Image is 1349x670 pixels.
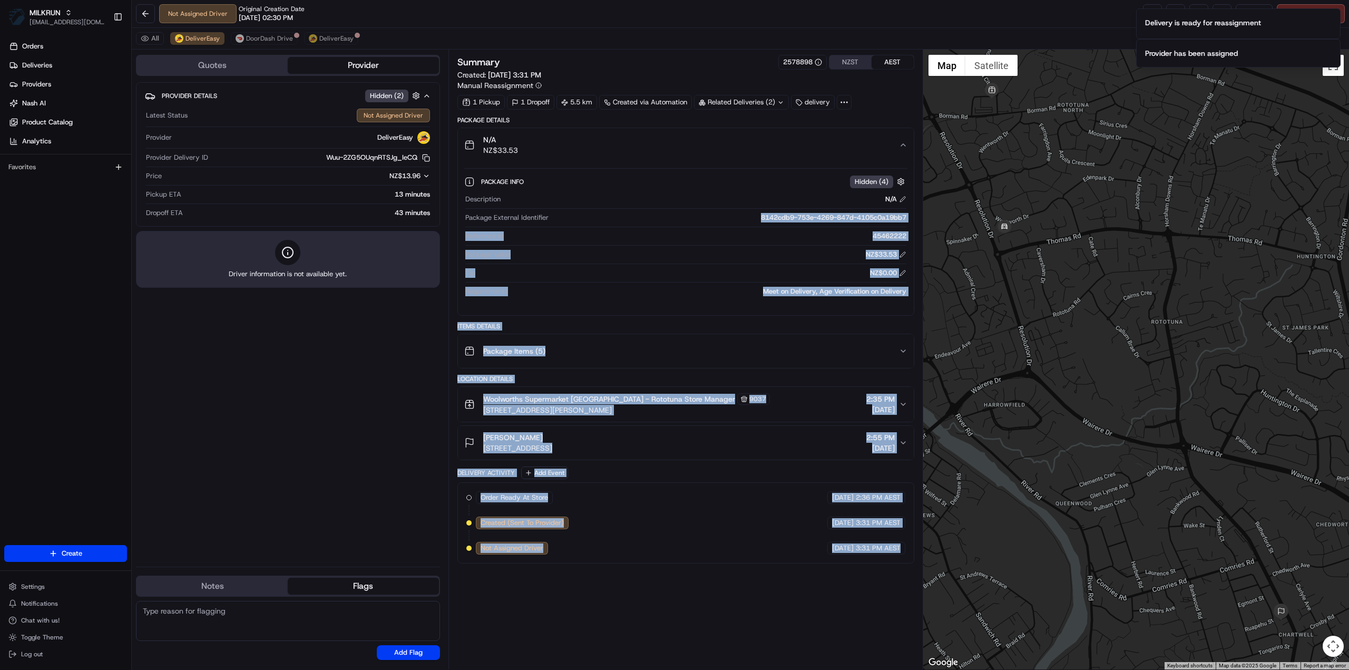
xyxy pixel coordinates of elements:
img: doordash_logo_v2.png [236,34,244,43]
img: Google [926,656,961,669]
span: Package Info [481,178,526,186]
span: Created (Sent To Provider) [481,518,564,528]
button: Add Event [521,467,568,479]
span: 2:55 PM [866,432,895,443]
img: delivereasy_logo.png [309,34,317,43]
span: 3:31 PM AEST [856,543,901,553]
span: [DATE] [832,493,854,502]
span: Driver information is not available yet. [229,269,347,279]
span: [DATE] [866,443,895,453]
span: 2:36 PM AEST [856,493,901,502]
button: Notes [137,578,288,595]
div: 13 minutes [185,190,430,199]
span: Pickup ETA [146,190,181,199]
span: Hidden ( 2 ) [370,91,404,101]
span: DeliverEasy [319,34,354,43]
img: MILKRUN [8,8,25,25]
span: Analytics [22,137,51,146]
span: Dropoff ETA [146,208,183,218]
span: Settings [21,582,45,591]
div: Delivery is ready for reassignment [1145,17,1261,28]
span: 9037 [749,395,766,403]
div: Package Details [457,116,914,124]
span: Price [146,171,162,181]
button: Manual Reassignment [457,80,542,91]
button: NZ$13.96 [337,171,430,181]
button: AEST [872,55,914,69]
div: N/A [885,195,906,204]
button: Hidden (4) [850,175,907,188]
button: Chat with us! [4,613,127,628]
a: Providers [4,76,131,93]
span: Orders [22,42,43,51]
a: Orders [4,38,131,55]
span: [STREET_ADDRESS][PERSON_NAME] [483,405,770,415]
span: Provider [146,133,172,142]
span: Manual Reassignment [457,80,533,91]
button: Notifications [4,596,127,611]
button: Quotes [137,57,288,74]
div: Related Deliveries (2) [694,95,789,110]
button: Wuu-2ZG5OUqnRTSJg_IeCQ [326,153,430,162]
a: Product Catalog [4,114,131,131]
span: Description [465,195,501,204]
span: Product Catalog [22,118,73,127]
button: All [136,32,164,45]
button: Add Flag [377,645,440,660]
button: Toggle Theme [4,630,127,645]
span: [DATE] [832,518,854,528]
div: Created via Automation [599,95,692,110]
a: Report a map error [1304,663,1346,668]
button: Provider DetailsHidden (2) [145,87,431,104]
span: Chat with us! [21,616,60,625]
span: [PERSON_NAME] [483,432,543,443]
div: Location Details [457,375,914,383]
span: Provider Delivery ID [146,153,208,162]
a: Nash AI [4,95,131,112]
span: Latest Status [146,111,188,120]
div: 5.5 km [556,95,597,110]
a: Open this area in Google Maps (opens a new window) [926,656,961,669]
span: Toggle Theme [21,633,63,642]
div: 1 Dropoff [507,95,554,110]
button: Hidden (2) [365,89,423,102]
div: Items Details [457,322,914,331]
span: Create [62,549,82,558]
button: Provider [288,57,438,74]
button: Log out [4,647,127,662]
button: N/ANZ$33.53 [458,128,914,162]
div: 43 minutes [187,208,430,218]
span: Map data ©2025 Google [1219,663,1276,668]
button: Create [4,545,127,562]
div: Delivery Activity [457,469,515,477]
button: [EMAIL_ADDRESS][DOMAIN_NAME] [30,18,105,26]
span: Woolworths Supermarket [GEOGRAPHIC_DATA] - Rototuna Store Manager [483,394,735,404]
div: 8142cdb9-753e-4269-847d-4105c0a19bb7 [553,213,906,222]
div: Provider has been assigned [1145,48,1238,59]
button: DeliverEasy [304,32,358,45]
button: DoorDash Drive [231,32,298,45]
span: Package Items ( 5 ) [483,346,545,356]
span: Package Value [465,250,511,259]
div: Favorites [4,159,127,176]
span: [DATE] [866,404,895,415]
span: 2:35 PM [866,394,895,404]
button: NZST [829,55,872,69]
button: Flags [288,578,438,595]
span: Package External Identifier [465,213,549,222]
button: 2578898 [783,57,822,67]
span: DeliverEasy [377,133,413,142]
button: [PERSON_NAME][STREET_ADDRESS]2:55 PM[DATE] [458,426,914,460]
span: Deliveries [22,61,52,70]
span: [DATE] [832,543,854,553]
span: Created: [457,70,541,80]
button: Woolworths Supermarket [GEOGRAPHIC_DATA] - Rototuna Store Manager9037[STREET_ADDRESS][PERSON_NAME... [458,387,914,422]
span: Notifications [21,599,58,608]
span: Order Ready At Store [481,493,548,502]
span: NZ$33.53 [483,145,518,156]
span: Nash AI [22,99,46,108]
button: DeliverEasy [170,32,224,45]
span: [STREET_ADDRESS] [483,443,552,453]
h3: Summary [457,57,500,67]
